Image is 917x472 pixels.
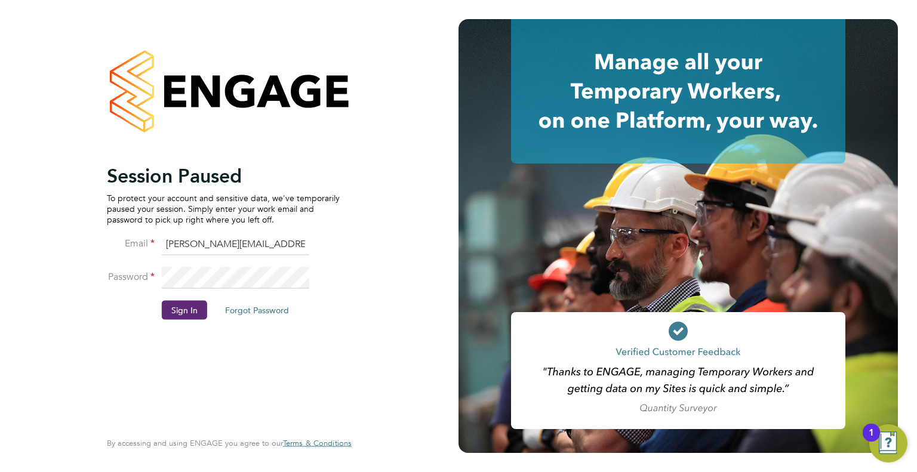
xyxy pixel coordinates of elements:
p: To protect your account and sensitive data, we've temporarily paused your session. Simply enter y... [107,192,340,225]
label: Email [107,237,155,249]
div: 1 [869,433,874,448]
h2: Session Paused [107,163,340,187]
input: Enter your work email... [162,234,309,255]
button: Sign In [162,300,207,319]
button: Forgot Password [216,300,299,319]
span: By accessing and using ENGAGE you agree to our [107,438,352,448]
span: Terms & Conditions [283,438,352,448]
button: Open Resource Center, 1 new notification [869,424,907,462]
label: Password [107,270,155,283]
a: Terms & Conditions [283,439,352,448]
